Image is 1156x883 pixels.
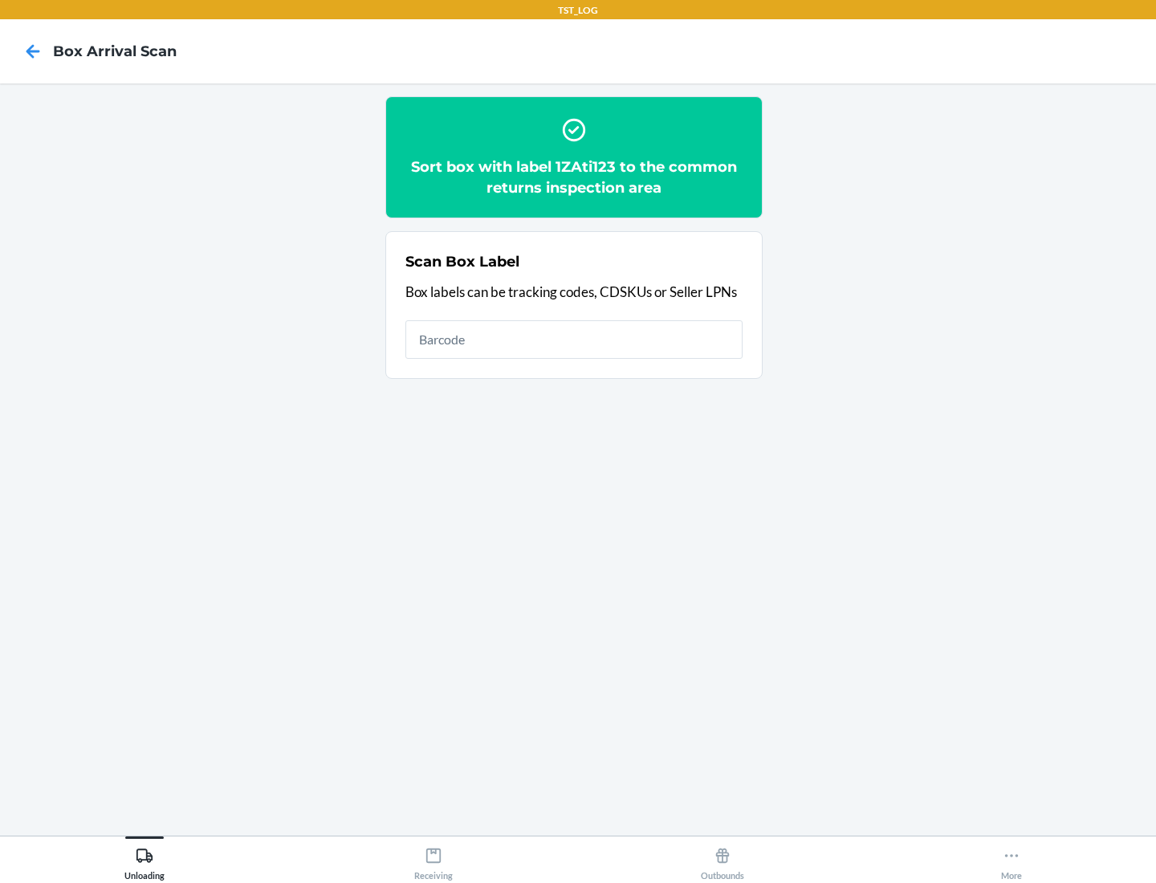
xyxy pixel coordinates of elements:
div: More [1001,840,1022,881]
p: TST_LOG [558,3,598,18]
button: More [867,836,1156,881]
h2: Sort box with label 1ZAti123 to the common returns inspection area [405,157,743,198]
div: Outbounds [701,840,744,881]
p: Box labels can be tracking codes, CDSKUs or Seller LPNs [405,282,743,303]
h2: Scan Box Label [405,251,519,272]
div: Receiving [414,840,453,881]
div: Unloading [124,840,165,881]
h4: Box Arrival Scan [53,41,177,62]
input: Barcode [405,320,743,359]
button: Receiving [289,836,578,881]
button: Outbounds [578,836,867,881]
